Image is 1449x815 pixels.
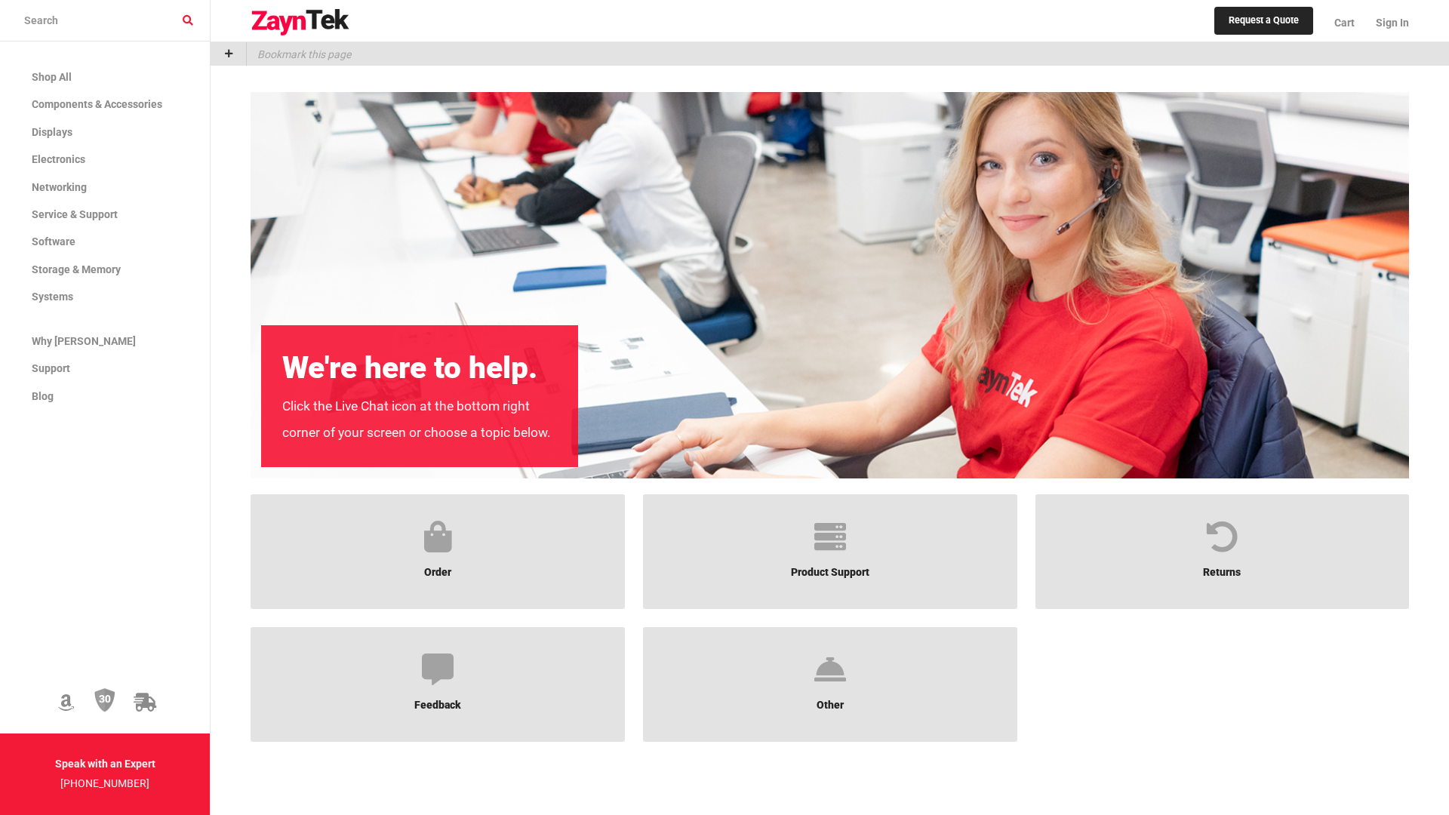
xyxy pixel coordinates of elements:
img: logo [251,9,350,36]
a: [PHONE_NUMBER] [60,777,149,789]
span: Software [32,235,75,248]
img: 30 Day Return Policy [94,687,115,713]
p: Click the Live Chat icon at the bottom right corner of your screen or choose a topic below. [282,393,557,446]
span: Networking [32,181,87,193]
h4: Order [263,554,612,580]
span: Displays [32,126,72,138]
h4: Other [656,687,1004,713]
span: Components & Accessories [32,98,162,110]
span: Service & Support [32,208,118,220]
span: Storage & Memory [32,263,121,275]
p: Bookmark this page [247,42,351,66]
span: Electronics [32,153,85,165]
a: Cart [1324,4,1365,42]
span: Blog [32,390,54,402]
strong: Speak with an Expert [55,758,155,770]
span: Shop All [32,71,72,83]
a: Request a Quote [1214,7,1313,35]
h2: We're here to help. [282,351,557,386]
img: images%2Fcms-images%2F777.jpg.png [251,92,1409,478]
a: Sign In [1365,4,1409,42]
span: Support [32,362,70,374]
span: Why [PERSON_NAME] [32,335,136,347]
h4: Feedback [263,687,612,713]
span: Systems [32,291,73,303]
h4: Returns [1048,554,1396,580]
h4: Product Support [656,554,1004,580]
span: Cart [1334,17,1355,29]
